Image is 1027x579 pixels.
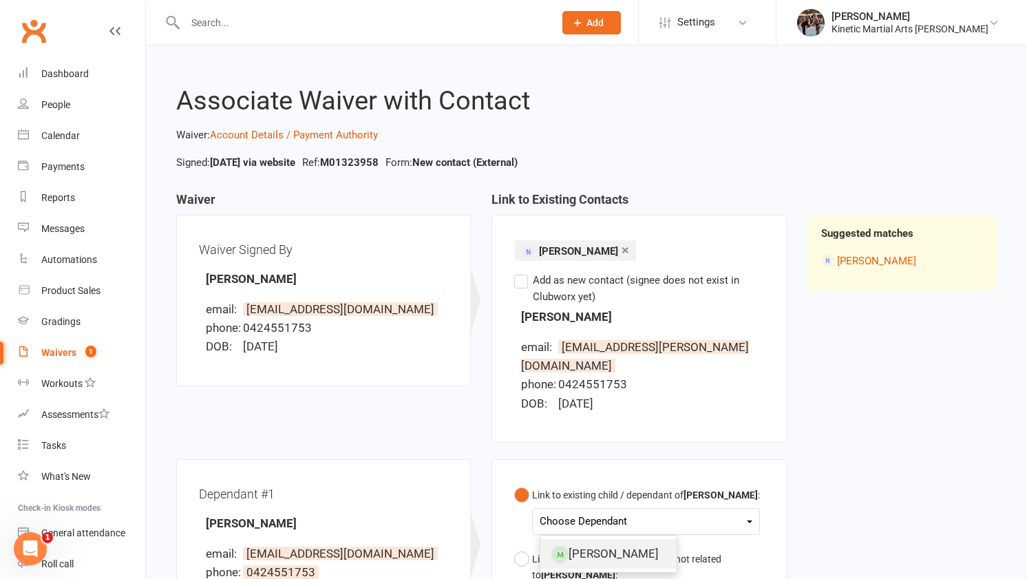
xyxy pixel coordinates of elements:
button: Add [562,11,621,34]
a: [PERSON_NAME] [540,539,677,569]
button: Link to existing child / dependant of[PERSON_NAME]:Choose Dependant[PERSON_NAME] [514,482,760,546]
span: [EMAIL_ADDRESS][DOMAIN_NAME] [243,547,438,560]
div: General attendance [41,527,125,538]
a: Payments [18,151,145,182]
h3: Waiver [176,193,471,215]
div: Assessments [41,409,109,420]
div: Link to existing child / dependant of : [532,487,760,503]
a: Reports [18,182,145,213]
div: Choose Dependant [540,512,752,531]
strong: [PERSON_NAME] [521,310,612,324]
label: Add as new contact (signee does not exist in Clubworx yet) [514,272,763,305]
div: DOB: [206,337,240,356]
span: 1 [85,346,96,357]
a: Account Details / Payment Authority [210,129,378,141]
span: 0424551753 [243,321,312,335]
h3: Link to Existing Contacts [491,193,786,215]
span: [EMAIL_ADDRESS][DOMAIN_NAME] [243,302,438,316]
div: Product Sales [41,285,100,296]
a: Gradings [18,306,145,337]
span: 0424551753 [243,565,319,579]
li: Form: [382,154,521,171]
strong: [PERSON_NAME] [206,272,297,286]
div: Calendar [41,130,80,141]
div: email: [521,338,555,357]
div: Dependant #1 [199,482,448,506]
span: 1 [42,532,53,543]
div: Messages [41,223,85,234]
div: DOB: [521,394,555,413]
a: Clubworx [17,14,51,48]
div: Roll call [41,558,74,569]
a: Product Sales [18,275,145,306]
div: Gradings [41,316,81,327]
a: [PERSON_NAME] [837,255,916,267]
div: Waiver Signed By [199,238,448,262]
div: phone: [206,319,240,337]
a: Messages [18,213,145,244]
span: [EMAIL_ADDRESS][PERSON_NAME][DOMAIN_NAME] [521,340,749,372]
div: What's New [41,471,91,482]
div: email: [206,300,240,319]
strong: [PERSON_NAME] [206,516,297,530]
span: 0424551753 [558,377,627,391]
div: Dashboard [41,68,89,79]
div: Waivers [41,347,76,358]
li: Ref: [299,154,382,171]
strong: [DATE] via website [210,156,295,169]
div: phone: [521,375,555,394]
a: Workouts [18,368,145,399]
h2: Associate Waiver with Contact [176,87,997,116]
input: Search... [181,13,544,32]
div: Tasks [41,440,66,451]
div: People [41,99,70,110]
div: Reports [41,192,75,203]
div: Kinetic Martial Arts [PERSON_NAME] [832,23,988,35]
li: Signed: [173,154,299,171]
a: Calendar [18,120,145,151]
div: Payments [41,161,85,172]
a: Waivers 1 [18,337,145,368]
strong: New contact (External) [412,156,518,169]
a: × [622,239,629,261]
div: Automations [41,254,97,265]
img: thumb_image1665806850.png [797,9,825,36]
span: [PERSON_NAME] [539,245,618,257]
span: [DATE] [558,397,593,410]
div: [PERSON_NAME] [832,10,988,23]
iframe: Intercom live chat [14,532,47,565]
a: Tasks [18,430,145,461]
a: What's New [18,461,145,492]
span: Add [586,17,604,28]
strong: Suggested matches [821,227,913,240]
span: Settings [677,7,715,38]
div: email: [206,545,240,563]
b: [PERSON_NAME] [684,489,758,501]
a: General attendance kiosk mode [18,518,145,549]
strong: M01323958 [320,156,379,169]
a: Assessments [18,399,145,430]
div: Workouts [41,378,83,389]
a: People [18,90,145,120]
span: [DATE] [243,339,278,353]
p: Waiver: [176,127,997,143]
a: Dashboard [18,59,145,90]
a: Automations [18,244,145,275]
